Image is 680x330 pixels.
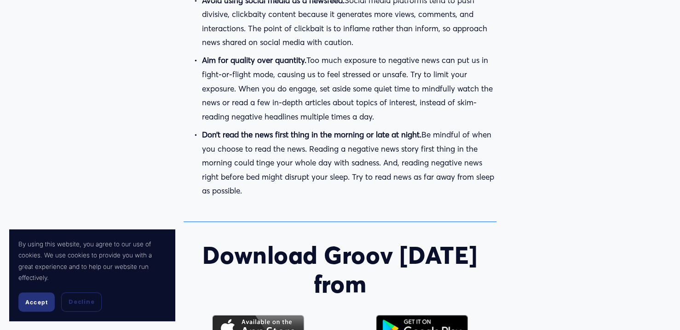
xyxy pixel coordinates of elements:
strong: Don’t read the news first thing in the morning or late at night. [202,130,421,139]
p: Too much exposure to negative news can put us in fight-or-flight mode, causing us to feel stresse... [202,53,496,124]
p: By using this website, you agree to our use of cookies. We use cookies to provide you with a grea... [18,239,166,283]
button: Decline [61,292,102,312]
strong: Aim for quality over quantity. [202,55,306,65]
span: Decline [69,298,94,306]
section: Cookie banner [9,229,175,321]
p: Be mindful of when you choose to read the news. Reading a negative news story first thing in the ... [202,128,496,198]
span: Accept [25,299,48,306]
button: Accept [18,292,55,312]
h2: Download Groov [DATE] from [184,241,496,299]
